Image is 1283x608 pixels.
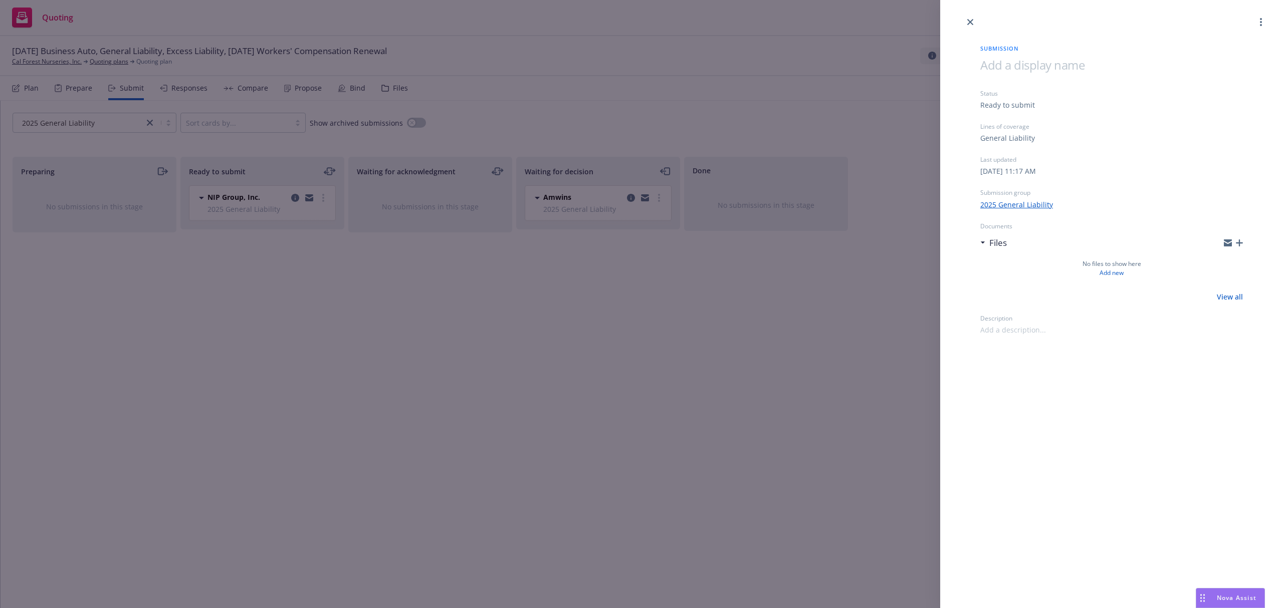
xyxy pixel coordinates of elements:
div: Lines of coverage [980,122,1243,131]
a: 2025 General Liability [980,199,1053,210]
div: Last updated [980,155,1243,164]
button: Nova Assist [1196,588,1265,608]
div: General Liability [980,133,1035,143]
div: Submission group [980,188,1243,197]
div: Status [980,89,1243,98]
span: Submission [980,44,1243,53]
a: View all [1217,291,1243,302]
span: No files to show here [1083,259,1141,268]
div: Documents [980,222,1243,230]
a: more [1255,16,1267,28]
div: Drag to move [1196,588,1209,607]
div: Ready to submit [980,100,1035,110]
h3: Files [989,236,1007,249]
div: Description [980,314,1243,323]
span: Nova Assist [1217,593,1256,602]
a: close [964,16,976,28]
div: Files [980,236,1007,249]
div: [DATE] 11:17 AM [980,166,1036,176]
a: Add new [1100,268,1124,277]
